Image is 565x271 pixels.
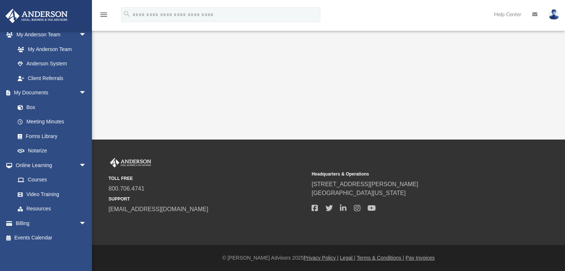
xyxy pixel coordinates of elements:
a: Online Learningarrow_drop_down [5,158,94,173]
a: Legal | [340,255,355,261]
a: Forms Library [10,129,90,144]
a: Pay Invoices [405,255,434,261]
img: Anderson Advisors Platinum Portal [109,158,153,167]
a: My Anderson Team [10,42,90,57]
a: [STREET_ADDRESS][PERSON_NAME] [312,181,418,187]
a: Meeting Minutes [10,115,94,129]
a: [GEOGRAPHIC_DATA][US_STATE] [312,190,406,196]
span: arrow_drop_down [79,86,94,101]
a: My Anderson Teamarrow_drop_down [5,28,94,42]
a: Terms & Conditions | [357,255,404,261]
a: Resources [10,202,94,216]
a: Video Training [10,187,90,202]
a: Courses [10,173,94,187]
a: 800.706.4741 [109,185,145,192]
i: search [123,10,131,18]
span: arrow_drop_down [79,216,94,231]
a: Client Referrals [10,71,94,86]
small: Headquarters & Operations [312,171,509,177]
i: menu [99,10,108,19]
a: Box [10,100,90,115]
a: Anderson System [10,57,94,71]
a: Privacy Policy | [304,255,339,261]
a: My Documentsarrow_drop_down [5,86,94,100]
a: Notarize [10,144,94,158]
small: SUPPORT [109,196,306,202]
a: Events Calendar [5,231,97,245]
img: User Pic [548,9,559,20]
a: [EMAIL_ADDRESS][DOMAIN_NAME] [109,206,208,212]
span: arrow_drop_down [79,28,94,43]
small: TOLL FREE [109,175,306,182]
a: Billingarrow_drop_down [5,216,97,231]
span: arrow_drop_down [79,158,94,173]
img: Anderson Advisors Platinum Portal [3,9,70,23]
a: menu [99,14,108,19]
div: © [PERSON_NAME] Advisors 2025 [92,254,565,262]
